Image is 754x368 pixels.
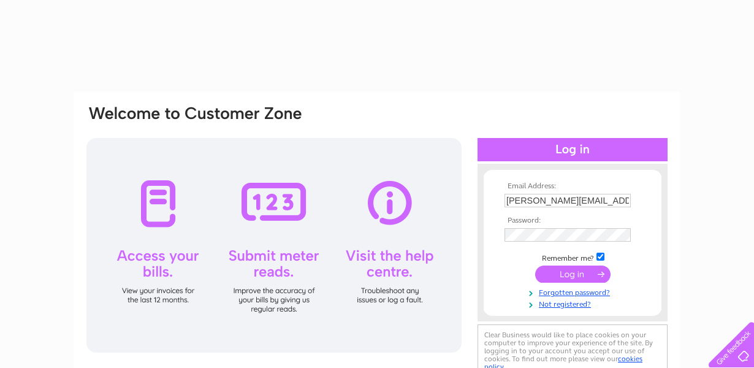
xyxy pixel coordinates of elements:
[535,266,611,283] input: Submit
[501,217,644,225] th: Password:
[505,297,644,309] a: Not registered?
[501,251,644,263] td: Remember me?
[501,182,644,191] th: Email Address:
[505,286,644,297] a: Forgotten password?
